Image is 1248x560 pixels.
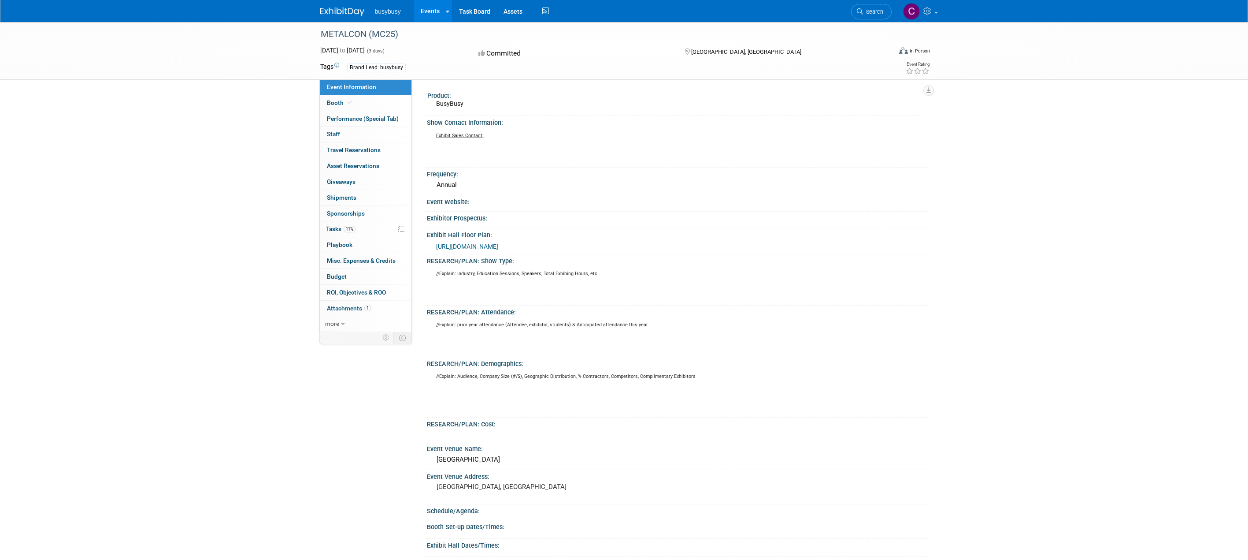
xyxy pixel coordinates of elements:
[320,142,411,158] a: Travel Reservations
[320,237,411,253] a: Playbook
[436,322,648,328] sup: //Explain: prior year attendance (Attendee, exhibitor, students) & Anticipated attendance this year
[318,26,878,42] div: METALCON (MC25)
[436,100,463,107] span: BusyBusy
[427,195,928,206] div: Event Website:
[320,158,411,174] a: Asset Reservations
[393,332,411,343] td: Toggle Event Tabs
[863,8,883,15] span: Search
[320,127,411,142] a: Staff
[427,306,928,317] div: RESEARCH/PLAN: Attendance:
[327,305,371,312] span: Attachments
[436,373,696,379] sup: //Explain: Audience, Company Size (#/$), Geographic Distribution, % Contractors, Competitors, Com...
[320,62,339,72] td: Tags
[348,100,352,105] i: Booth reservation complete
[327,115,399,122] span: Performance (Special Tab)
[320,316,411,332] a: more
[851,4,892,19] a: Search
[691,49,801,55] span: [GEOGRAPHIC_DATA], [GEOGRAPHIC_DATA]
[899,47,908,54] img: Format-Inperson.png
[427,254,928,265] div: RESEARCH/PLAN: Show Type:
[427,357,928,368] div: RESEARCH/PLAN: Demographics:
[840,46,930,59] div: Event Format
[427,212,928,223] div: Exhibitor Prospectus:
[320,269,411,284] a: Budget
[436,271,600,276] sup: //Explain: Industry, Education Sessions, Speakers, Total Exhibing Hours, etc..
[375,8,401,15] span: busybusy
[366,48,385,54] span: (3 days)
[436,133,484,138] u: Exhibit Sales Contact:
[326,225,356,232] span: Tasks
[320,47,365,54] span: [DATE] [DATE]
[325,320,339,327] span: more
[427,470,928,481] div: Event Venue Address:
[427,520,928,531] div: Booth Set-up Dates/Times:
[364,305,371,311] span: 1
[427,418,928,429] div: RESEARCH/PLAN: Cost:
[436,243,498,250] a: [URL][DOMAIN_NAME]
[327,99,354,106] span: Booth
[327,194,356,201] span: Shipments
[320,253,411,269] a: Misc. Expenses & Credits
[327,83,376,90] span: Event Information
[320,79,411,95] a: Event Information
[320,285,411,300] a: ROI, Objectives & ROO
[433,178,922,192] div: Annual
[320,95,411,111] a: Booth
[320,7,364,16] img: ExhibitDay
[903,3,920,20] img: Collin Larson
[320,221,411,237] a: Tasks11%
[327,257,396,264] span: Misc. Expenses & Credits
[327,162,379,169] span: Asset Reservations
[327,210,365,217] span: Sponsorships
[320,301,411,316] a: Attachments1
[427,168,928,179] div: Frequency:
[427,116,928,127] div: Show Contact Information:
[320,206,411,221] a: Sponsorships
[427,228,928,239] div: Exhibit Hall Floor Plan:
[338,47,347,54] span: to
[906,62,930,67] div: Event Rating
[347,63,406,72] div: Brand Lead: busybusy
[344,226,356,232] span: 11%
[378,332,394,343] td: Personalize Event Tab Strip
[433,453,922,467] div: [GEOGRAPHIC_DATA]
[320,174,411,190] a: Giveaways
[320,190,411,205] a: Shipments
[427,504,928,515] div: Schedule/Agenda:
[427,539,928,550] div: Exhibit Hall Dates/Times:
[476,46,670,61] div: Committed
[327,131,340,138] span: Staff
[320,111,411,127] a: Performance (Special Tab)
[427,89,924,100] div: Product:
[437,483,626,491] pre: [GEOGRAPHIC_DATA], [GEOGRAPHIC_DATA]
[327,178,356,185] span: Giveaways
[909,48,930,54] div: In-Person
[327,289,386,296] span: ROI, Objectives & ROO
[327,241,352,248] span: Playbook
[327,273,347,280] span: Budget
[327,146,381,153] span: Travel Reservations
[427,442,928,453] div: Event Venue Name:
